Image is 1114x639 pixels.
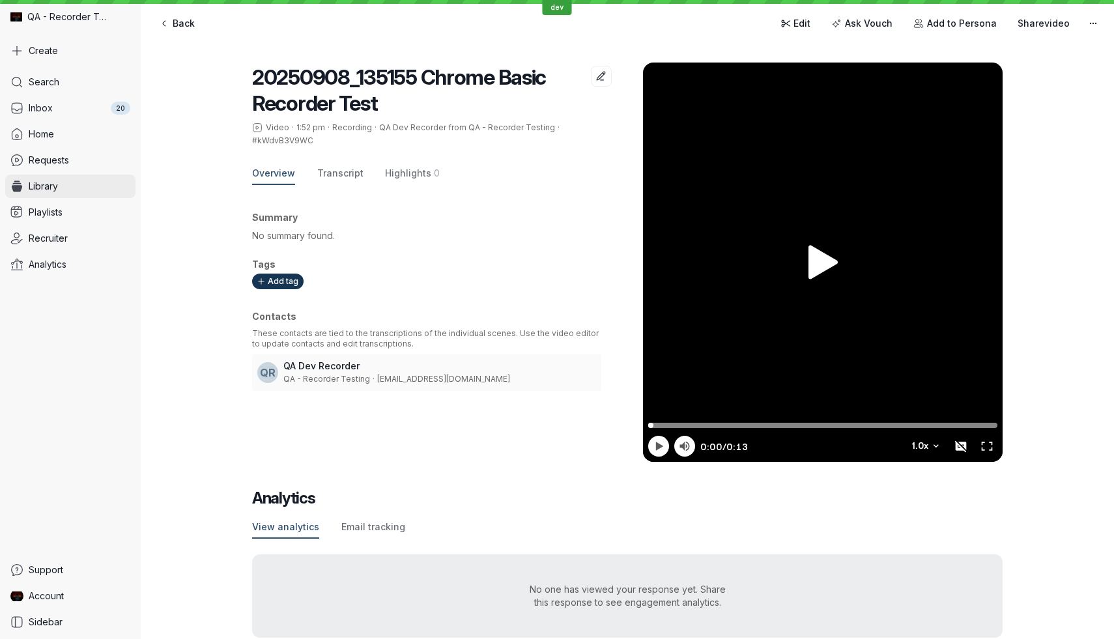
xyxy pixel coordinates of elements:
a: Recruiter [5,227,136,250]
span: Create [29,44,58,57]
a: Sidebar [5,610,136,634]
span: · [370,374,377,384]
a: Inbox20 [5,96,136,120]
span: Edit [793,17,810,30]
span: View analytics [252,520,319,533]
span: Search [29,76,59,89]
span: R [268,366,276,379]
button: Add tag [252,274,304,289]
h2: Analytics [252,488,1003,509]
span: QA - Recorder Testing [27,10,111,23]
span: Add to Persona [927,17,997,30]
button: Ask Vouch [823,13,900,34]
a: QA Dev Recorder avatarAccount [5,584,136,608]
span: QA Dev Recorder from QA - Recorder Testing [379,122,555,132]
span: Transcript [317,167,364,180]
span: #kWdvB3V9WC [252,135,313,145]
a: Playlists [5,201,136,224]
span: Share video [1018,17,1070,30]
span: Email tracking [341,520,405,533]
img: QA - Recorder Testing avatar [10,11,22,23]
a: Edit [773,13,819,34]
a: Library [5,175,136,198]
button: Sharevideo [1010,13,1078,34]
h3: QA Dev Recorder [283,360,596,373]
div: QA - Recorder Testing [5,5,136,29]
span: Back [173,17,195,30]
button: Create [5,39,136,63]
span: Q [260,366,268,379]
button: More actions [1083,13,1104,34]
span: Summary [252,212,298,223]
a: Home [5,122,136,146]
a: Search [5,70,136,94]
span: 0 [434,167,440,180]
span: · [555,122,562,133]
span: Sidebar [29,616,63,629]
a: Analytics [5,253,136,276]
span: QA - Recorder Testing [283,374,370,384]
span: · [289,122,296,133]
span: Recording [332,122,372,132]
span: 1:52 pm [296,122,325,132]
span: Video [266,122,289,133]
span: Overview [252,167,295,180]
span: Recruiter [29,232,68,245]
span: Requests [29,154,69,167]
button: Edit title [591,66,612,87]
span: · [325,122,332,133]
span: · [372,122,379,133]
p: No summary found. [252,229,601,242]
button: Add to Persona [906,13,1005,34]
span: Playlists [29,206,63,219]
span: Support [29,563,63,576]
span: [EMAIL_ADDRESS][DOMAIN_NAME] [377,374,510,384]
span: Highlights [385,167,431,180]
span: Contacts [252,311,296,322]
div: 20 [111,102,130,115]
div: No one has viewed your response yet. Share this response to see engagement analytics. [487,583,768,609]
p: These contacts are tied to the transcriptions of the individual scenes. Use the video editor to u... [252,328,601,349]
a: Back [151,13,203,34]
span: Library [29,180,58,193]
span: Analytics [29,258,66,271]
span: Ask Vouch [845,17,893,30]
span: Tags [252,259,276,270]
img: QA Dev Recorder avatar [10,589,23,603]
span: 20250908_135155 Chrome Basic Recorder Test [252,64,546,116]
span: Inbox [29,102,53,115]
span: Account [29,589,64,603]
a: Support [5,558,136,582]
a: Requests [5,149,136,172]
span: Home [29,128,54,141]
